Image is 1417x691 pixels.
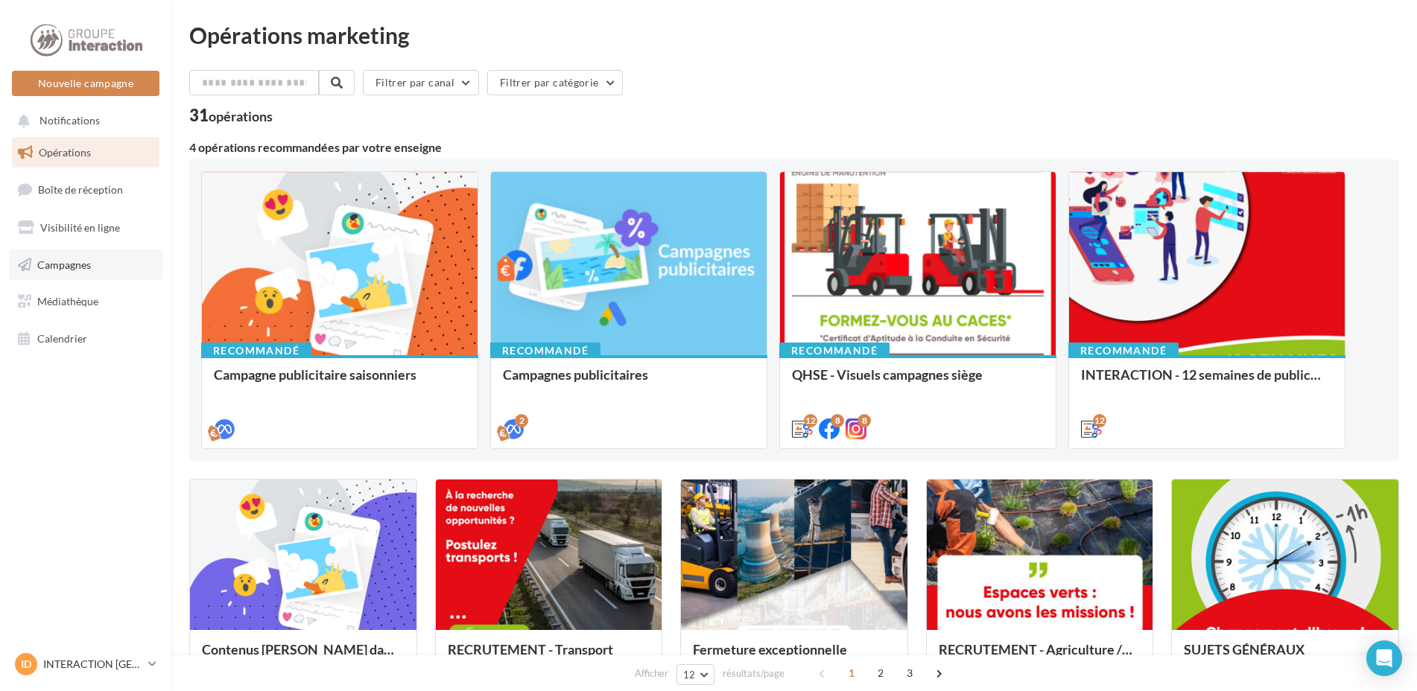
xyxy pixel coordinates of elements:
[487,70,623,95] button: Filtrer par catégorie
[693,642,895,672] div: Fermeture exceptionnelle
[43,657,142,672] p: INTERACTION [GEOGRAPHIC_DATA]
[635,666,668,681] span: Afficher
[189,24,1399,46] div: Opérations marketing
[12,71,159,96] button: Nouvelle campagne
[723,666,784,681] span: résultats/page
[490,343,600,359] div: Recommandé
[37,258,91,270] span: Campagnes
[1093,414,1106,427] div: 12
[898,661,922,685] span: 3
[189,107,273,124] div: 31
[9,286,162,317] a: Médiathèque
[515,414,528,427] div: 2
[202,642,405,672] div: Contenus [PERSON_NAME] dans un esprit estival
[779,343,890,359] div: Recommandé
[21,657,31,672] span: ID
[9,212,162,243] a: Visibilité en ligne
[189,141,1399,153] div: 4 opérations recommandées par votre enseigne
[37,332,87,345] span: Calendrier
[38,183,123,196] span: Boîte de réception
[858,414,871,427] div: 8
[1081,367,1333,397] div: INTERACTION - 12 semaines de publication
[448,642,650,672] div: RECRUTEMENT - Transport
[831,414,844,427] div: 8
[503,367,755,397] div: Campagnes publicitaires
[37,295,98,308] span: Médiathèque
[40,221,120,234] span: Visibilité en ligne
[840,661,863,685] span: 1
[1366,640,1402,676] div: Open Intercom Messenger
[792,367,1044,397] div: QHSE - Visuels campagnes siège
[214,367,466,397] div: Campagne publicitaire saisonniers
[39,115,100,127] span: Notifications
[1184,642,1386,672] div: SUJETS GÉNÉRAUX
[804,414,817,427] div: 12
[9,249,162,281] a: Campagnes
[9,173,162,206] a: Boîte de réception
[676,664,714,685] button: 12
[869,661,893,685] span: 2
[363,70,479,95] button: Filtrer par canal
[9,137,162,168] a: Opérations
[683,669,696,681] span: 12
[201,343,311,359] div: Recommandé
[939,642,1141,672] div: RECRUTEMENT - Agriculture / Espaces verts
[1068,343,1179,359] div: Recommandé
[209,109,273,123] div: opérations
[39,146,91,159] span: Opérations
[9,323,162,354] a: Calendrier
[12,650,159,678] a: ID INTERACTION [GEOGRAPHIC_DATA]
